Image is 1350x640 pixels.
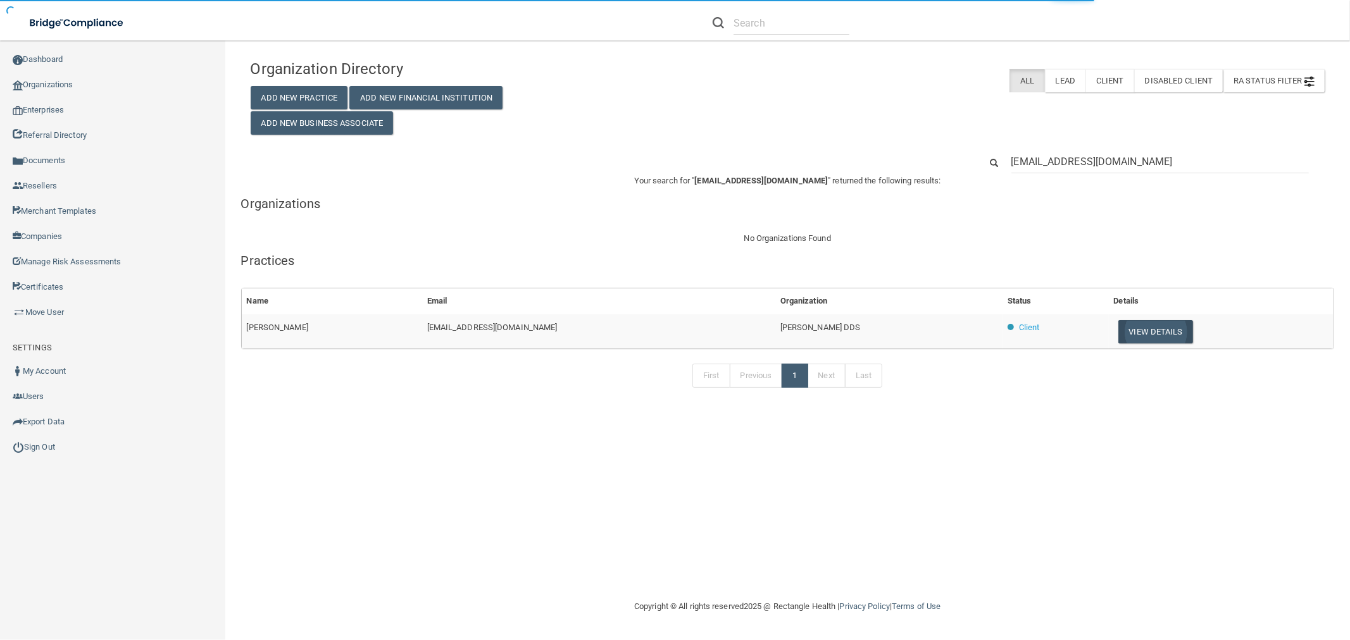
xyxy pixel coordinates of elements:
img: icon-export.b9366987.png [13,417,23,427]
p: Your search for " " returned the following results: [241,173,1335,188]
span: [EMAIL_ADDRESS][DOMAIN_NAME] [427,323,558,332]
a: Terms of Use [892,601,941,611]
p: Client [1019,320,1040,335]
img: ic_dashboard_dark.d01f4a41.png [13,55,23,65]
button: Add New Practice [251,86,348,109]
img: bridge_compliance_login_screen.278c3ca4.svg [19,10,135,36]
label: All [1009,69,1044,92]
label: Disabled Client [1134,69,1223,92]
a: Privacy Policy [840,601,890,611]
th: Email [422,288,775,314]
img: ic_reseller.de258add.png [13,181,23,191]
a: First [692,364,730,388]
div: Copyright © All rights reserved 2025 @ Rectangle Health | | [556,586,1018,627]
input: Search [1011,150,1309,173]
img: icon-users.e205127d.png [13,391,23,402]
button: Add New Financial Institution [349,86,503,109]
a: Previous [730,364,783,388]
th: Name [242,288,422,314]
img: icon-documents.8dae5593.png [13,156,23,166]
img: briefcase.64adab9b.png [13,306,25,319]
a: Next [808,364,846,388]
th: Details [1109,288,1334,314]
img: enterprise.0d942306.png [13,106,23,115]
a: 1 [782,364,808,388]
h5: Practices [241,254,1335,268]
h4: Organization Directory [251,61,596,77]
button: Add New Business Associate [251,111,394,135]
img: ic_user_dark.df1a06c3.png [13,366,23,376]
button: View Details [1118,320,1193,343]
iframe: Drift Widget Chat Controller [1132,551,1335,601]
th: Organization [775,288,1003,314]
input: Search [734,11,849,35]
img: icon-filter@2x.21656d0b.png [1304,77,1315,87]
span: [PERSON_NAME] [247,323,308,332]
img: ic-search.3b580494.png [713,17,724,28]
span: RA Status Filter [1234,76,1315,85]
a: Last [845,364,882,388]
img: ic_power_dark.7ecde6b1.png [13,441,24,453]
div: No Organizations Found [241,231,1335,246]
label: Lead [1045,69,1085,92]
span: [PERSON_NAME] DDS [780,323,861,332]
h5: Organizations [241,197,1335,211]
label: SETTINGS [13,340,52,355]
label: Client [1085,69,1134,92]
img: organization-icon.f8decf85.png [13,80,23,90]
span: [EMAIL_ADDRESS][DOMAIN_NAME] [695,176,828,185]
th: Status [1003,288,1109,314]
